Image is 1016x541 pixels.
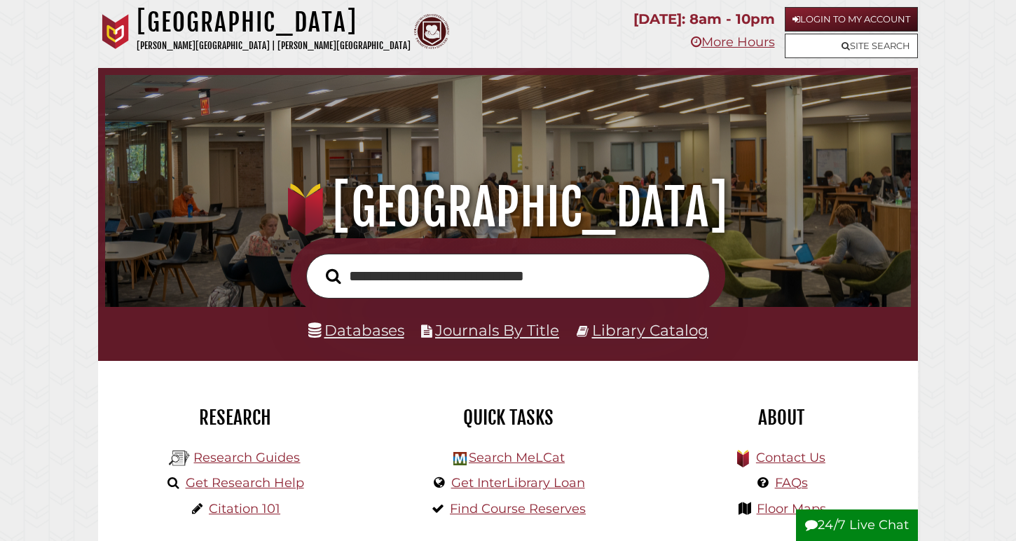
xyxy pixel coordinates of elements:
a: Contact Us [756,450,825,465]
a: Floor Maps [757,501,826,516]
a: Citation 101 [209,501,280,516]
h2: Research [109,406,361,430]
a: Find Course Reserves [450,501,586,516]
a: Journals By Title [435,321,559,339]
a: Login to My Account [785,7,918,32]
img: Hekman Library Logo [453,452,467,465]
a: Research Guides [193,450,300,465]
h1: [GEOGRAPHIC_DATA] [121,177,896,238]
a: Library Catalog [592,321,708,339]
h2: Quick Tasks [382,406,634,430]
img: Calvin Theological Seminary [414,14,449,49]
a: Site Search [785,34,918,58]
a: FAQs [775,475,808,491]
h2: About [655,406,907,430]
a: Get Research Help [186,475,304,491]
a: Get InterLibrary Loan [451,475,585,491]
p: [DATE]: 8am - 10pm [633,7,775,32]
i: Search [326,268,341,284]
a: Search MeLCat [469,450,565,465]
img: Hekman Library Logo [169,448,190,469]
a: Databases [308,321,404,339]
a: More Hours [691,34,775,50]
p: [PERSON_NAME][GEOGRAPHIC_DATA] | [PERSON_NAME][GEOGRAPHIC_DATA] [137,38,411,54]
button: Search [319,265,348,288]
h1: [GEOGRAPHIC_DATA] [137,7,411,38]
img: Calvin University [98,14,133,49]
